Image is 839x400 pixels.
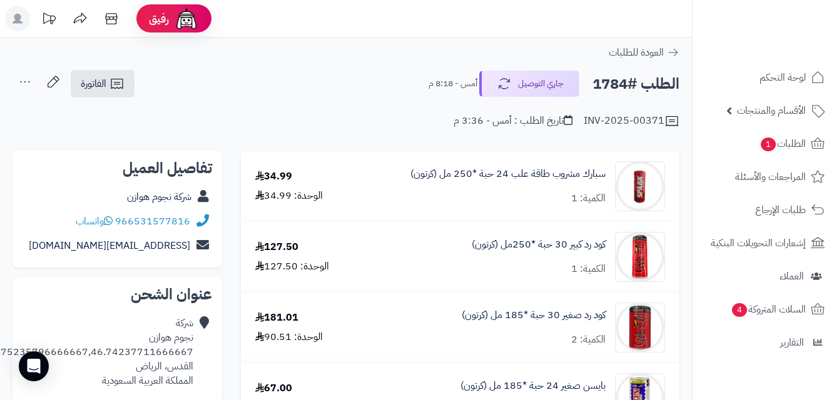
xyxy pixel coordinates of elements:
a: الفاتورة [71,70,135,97]
a: 966531577816 [115,214,190,229]
div: 127.50 [255,240,298,254]
a: العودة للطلبات [609,45,679,60]
a: السلات المتروكة4 [700,294,831,324]
a: كود رد صغير 30 حبة *185 مل (كرتون) [462,308,606,322]
div: 34.99 [255,169,292,184]
span: 1 [761,137,776,151]
a: إشعارات التحويلات البنكية [700,228,831,258]
a: كود رد كبير 30 حبة *250مل (كرتون) [472,237,606,252]
span: المراجعات والأسئلة [735,168,806,186]
span: إشعارات التحويلات البنكية [711,234,806,252]
a: طلبات الإرجاع [700,195,831,225]
a: [EMAIL_ADDRESS][DOMAIN_NAME] [29,238,190,253]
a: لوحة التحكم [700,62,831,92]
span: الطلبات [760,135,806,152]
span: رفيق [149,11,169,26]
span: لوحة التحكم [760,69,806,86]
div: تاريخ الطلب : أمس - 3:36 م [454,114,572,128]
div: الوحدة: 127.50 [255,259,329,274]
h2: تفاصيل العميل [23,161,212,176]
div: الكمية: 1 [571,262,606,276]
small: أمس - 8:18 م [429,77,477,90]
span: السلات المتروكة [731,301,806,318]
img: 1747536125-51jkufB9faL._AC_SL1000-90x90.jpg [616,232,664,282]
div: الكمية: 1 [571,191,606,206]
div: 181.01 [255,311,298,325]
img: ai-face.png [174,6,199,31]
span: التقارير [780,334,804,351]
img: 1747536337-61lY7EtfpmL._AC_SL1500-90x90.jpg [616,302,664,352]
a: العملاء [700,261,831,291]
div: INV-2025-00371 [584,114,679,129]
div: الوحدة: 90.51 [255,330,323,344]
a: شركة نجوم هوازن [127,189,191,204]
span: طلبات الإرجاع [755,201,806,219]
button: جاري التوصيل [479,71,579,97]
div: Open Intercom Messenger [19,351,49,381]
a: الطلبات1 [700,129,831,159]
h2: الطلب #1784 [592,71,679,97]
a: سبارك مشروب طاقة علب 24 حبة *250 مل (كرتون) [410,167,606,181]
div: الكمية: 2 [571,332,606,347]
a: تحديثات المنصة [33,6,64,34]
a: المراجعات والأسئلة [700,162,831,192]
span: الفاتورة [81,76,106,91]
img: logo-2.png [754,34,827,60]
div: 67.00 [255,381,292,396]
span: العملاء [780,267,804,285]
span: 4 [732,303,747,317]
a: التقارير [700,327,831,357]
img: 1747517517-f85b5201-d493-429b-b138-9978c401-90x90.jpg [616,161,664,211]
div: الوحدة: 34.99 [255,189,323,203]
span: العودة للطلبات [609,45,664,60]
h2: عنوان الشحن [23,287,212,302]
a: واتساب [76,214,113,229]
span: الأقسام والمنتجات [737,102,806,119]
a: بايسن صغير 24 حبة *185 مل (كرتون) [460,379,606,393]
